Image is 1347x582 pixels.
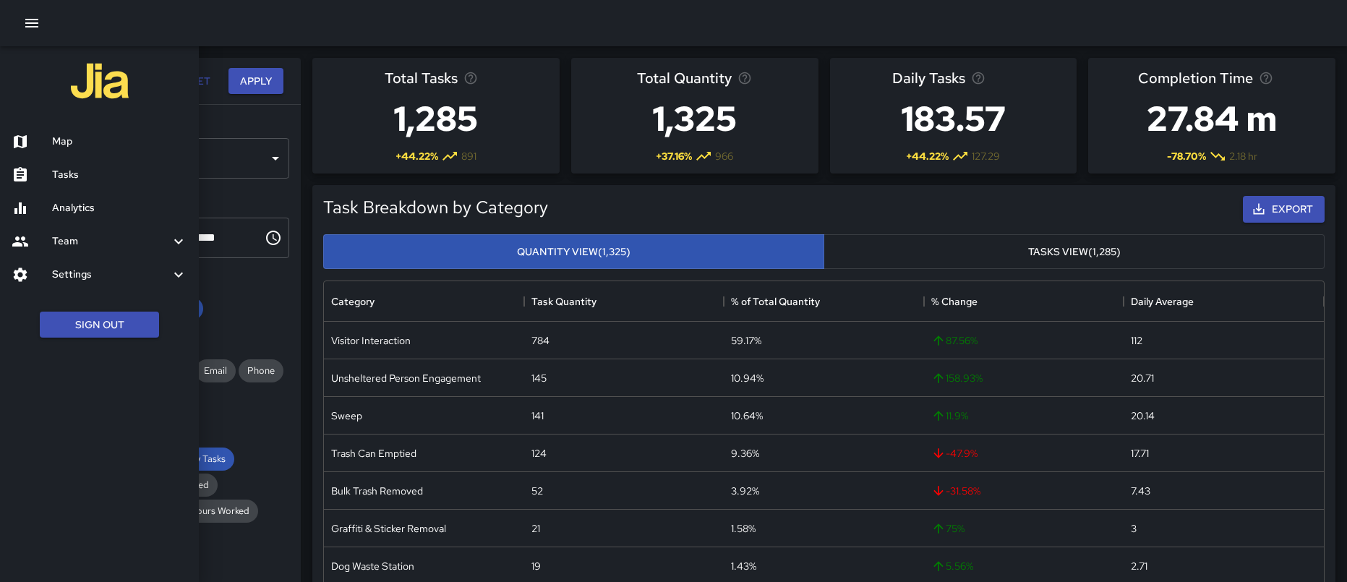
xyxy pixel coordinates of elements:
[52,267,170,283] h6: Settings
[40,312,159,338] button: Sign Out
[52,200,187,216] h6: Analytics
[52,134,187,150] h6: Map
[71,52,129,110] img: jia-logo
[52,234,170,249] h6: Team
[52,167,187,183] h6: Tasks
